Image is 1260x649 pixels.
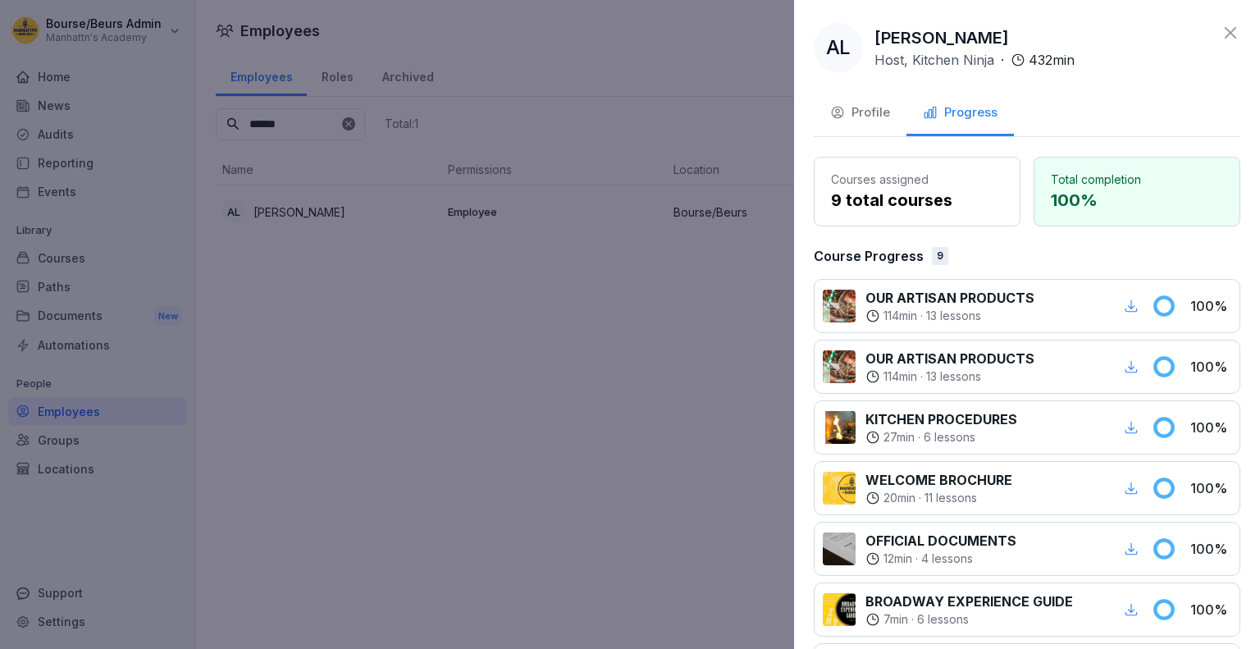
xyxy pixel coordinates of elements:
p: Host, Kitchen Ninja [874,50,994,70]
p: 13 lessons [926,368,981,385]
p: [PERSON_NAME] [874,25,1009,50]
p: 27 min [883,429,915,446]
p: 7 min [883,611,908,628]
p: OFFICIAL DOCUMENTS [865,531,1016,551]
p: 11 lessons [924,490,977,506]
p: 100 % [1190,357,1231,377]
p: KITCHEN PROCEDURES [865,409,1017,429]
p: Courses assigned [831,171,1003,188]
p: 100 % [1051,188,1223,213]
p: WELCOME BROCHURE [865,470,1012,490]
p: 9 total courses [831,188,1003,213]
div: · [865,490,1012,506]
div: Profile [830,103,890,122]
div: · [865,368,1034,385]
p: 100 % [1190,539,1231,559]
button: Progress [906,92,1014,136]
p: 6 lessons [917,611,969,628]
div: AL [814,23,863,72]
button: Profile [814,92,906,136]
p: Course Progress [814,246,924,266]
p: BROADWAY EXPERIENCE GUIDE [865,592,1073,611]
div: · [865,551,1016,567]
div: · [865,429,1017,446]
p: 100 % [1190,296,1231,316]
div: · [865,308,1034,324]
div: 9 [932,247,948,265]
div: Progress [923,103,997,122]
p: OUR ARTISAN PRODUCTS [865,288,1034,308]
p: 13 lessons [926,308,981,324]
p: 114 min [883,308,917,324]
p: 432 min [1029,50,1075,70]
p: Total completion [1051,171,1223,188]
div: · [874,50,1075,70]
p: 20 min [883,490,915,506]
p: 100 % [1190,418,1231,437]
p: 100 % [1190,600,1231,619]
p: 4 lessons [921,551,973,567]
div: · [865,611,1073,628]
p: 100 % [1190,478,1231,498]
p: OUR ARTISAN PRODUCTS [865,349,1034,368]
p: 114 min [883,368,917,385]
p: 6 lessons [924,429,975,446]
p: 12 min [883,551,912,567]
